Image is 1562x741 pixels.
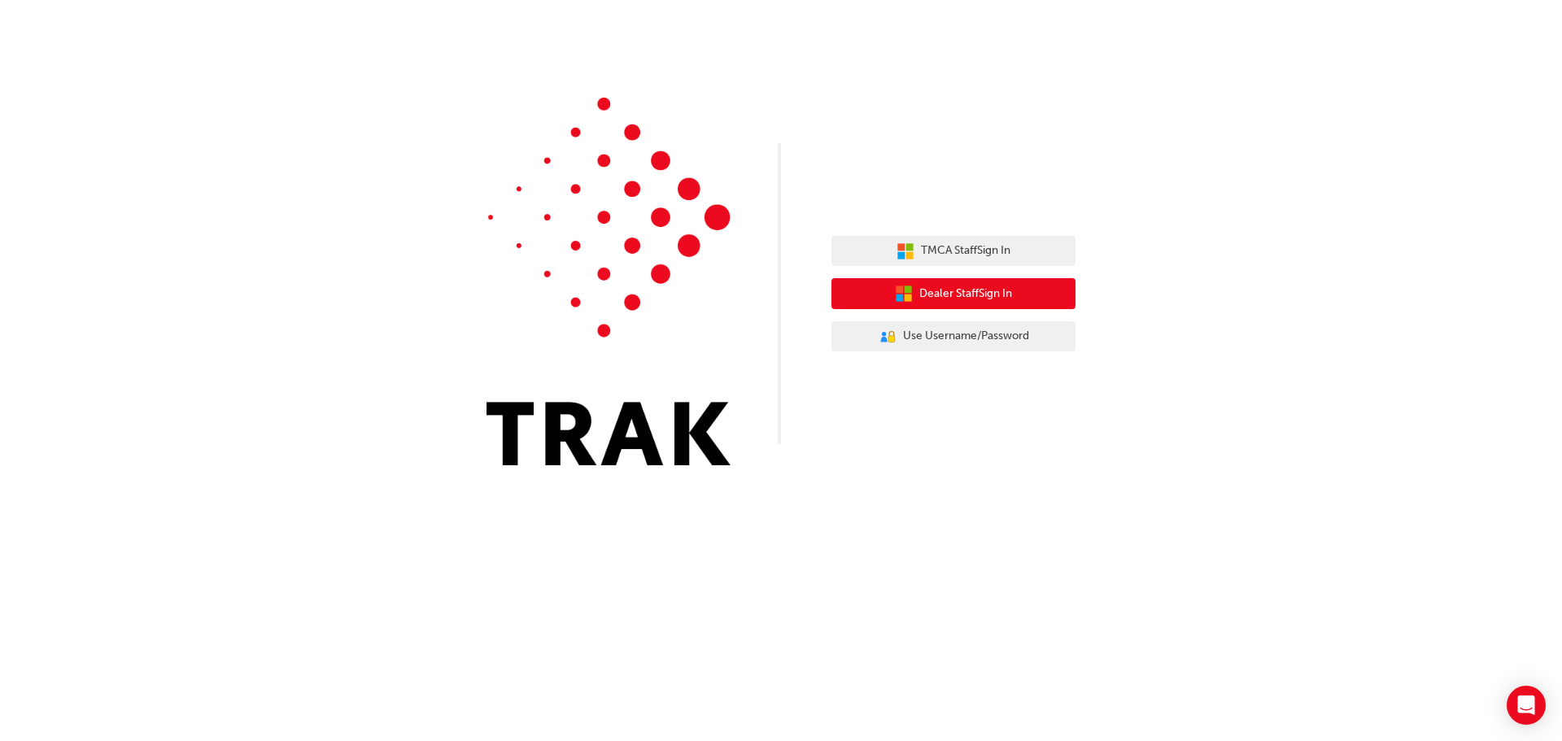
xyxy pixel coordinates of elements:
[831,236,1076,267] button: TMCA StaffSign In
[831,278,1076,309] button: Dealer StaffSign In
[903,327,1029,346] span: Use Username/Password
[1507,686,1546,725] div: Open Intercom Messenger
[486,98,731,465] img: Trak
[919,285,1012,303] span: Dealer Staff Sign In
[921,242,1010,260] span: TMCA Staff Sign In
[831,321,1076,352] button: Use Username/Password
